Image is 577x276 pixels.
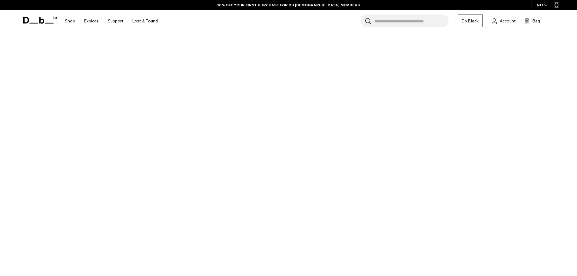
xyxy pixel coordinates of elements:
a: Db Black [458,15,483,27]
a: Support [108,10,123,32]
a: Lost & Found [132,10,158,32]
nav: Main Navigation [60,10,162,32]
a: Shop [65,10,75,32]
span: Account [500,18,516,24]
a: 10% OFF YOUR FIRST PURCHASE FOR DB [DEMOGRAPHIC_DATA] MEMBERS [217,2,360,8]
button: Bag [525,17,540,25]
span: Bag [532,18,540,24]
a: Explore [84,10,99,32]
a: Account [492,17,516,25]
